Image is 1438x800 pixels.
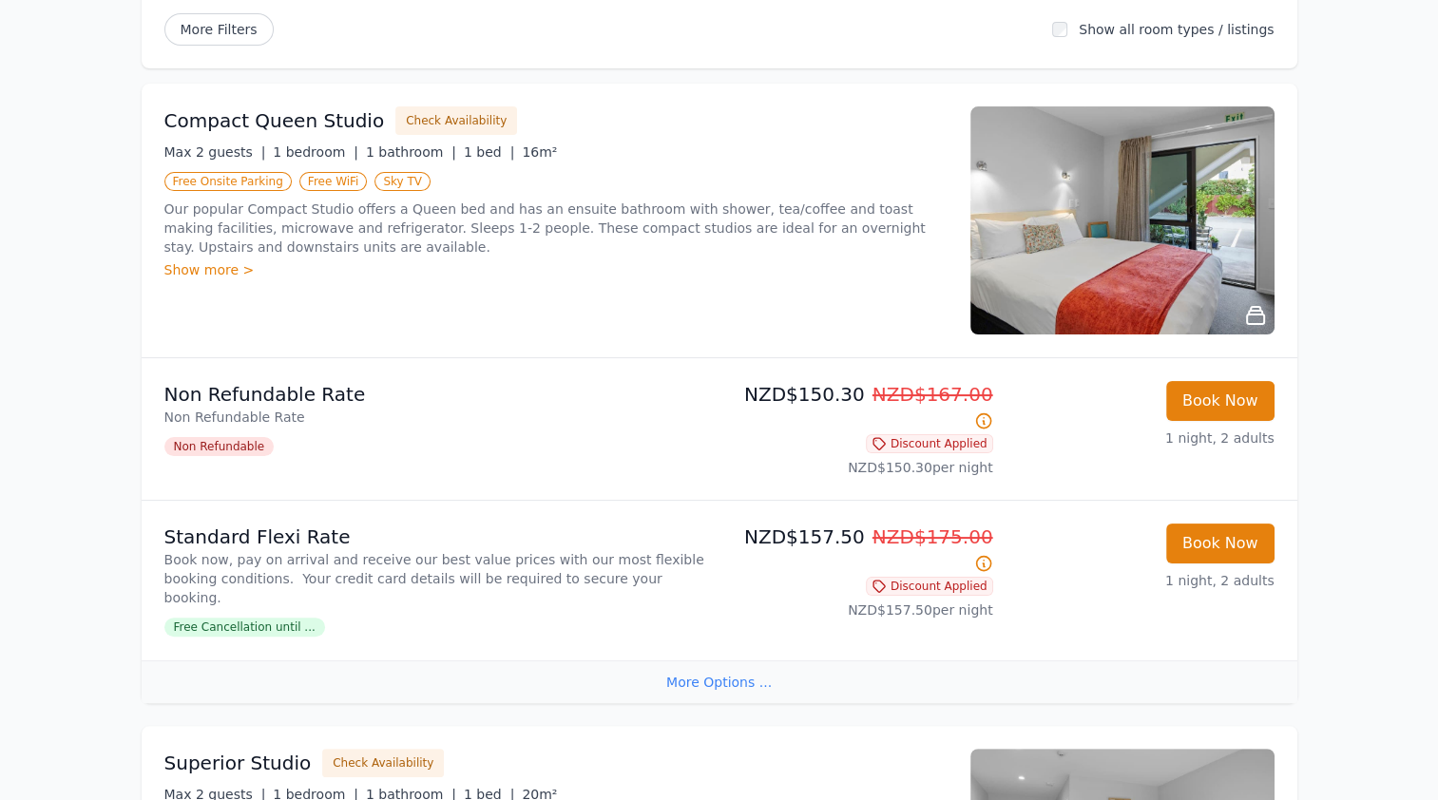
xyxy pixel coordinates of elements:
span: Sky TV [374,172,431,191]
span: Free WiFi [299,172,368,191]
label: Show all room types / listings [1079,22,1274,37]
span: Free Cancellation until ... [164,618,325,637]
p: NZD$157.50 per night [727,600,993,619]
p: Our popular Compact Studio offers a Queen bed and has an ensuite bathroom with shower, tea/coffee... [164,200,948,257]
span: 1 bedroom | [273,144,358,160]
p: 1 night, 2 adults [1008,571,1275,590]
span: NZD$175.00 [872,525,993,548]
span: 1 bed | [464,144,514,160]
div: Show more > [164,260,948,279]
div: More Options ... [142,660,1297,703]
p: Book now, pay on arrival and receive our best value prices with our most flexible booking conditi... [164,550,712,607]
button: Book Now [1166,524,1275,563]
button: Book Now [1166,381,1275,421]
span: More Filters [164,13,274,46]
p: Non Refundable Rate [164,381,712,408]
p: 1 night, 2 adults [1008,429,1275,448]
h3: Compact Queen Studio [164,107,385,134]
span: Discount Applied [866,434,993,453]
p: Standard Flexi Rate [164,524,712,550]
button: Check Availability [395,106,517,135]
p: Non Refundable Rate [164,408,712,427]
span: Non Refundable [164,437,275,456]
p: NZD$157.50 [727,524,993,577]
h3: Superior Studio [164,750,312,776]
span: 16m² [522,144,557,160]
span: Free Onsite Parking [164,172,292,191]
span: 1 bathroom | [366,144,456,160]
span: NZD$167.00 [872,383,993,406]
span: Max 2 guests | [164,144,266,160]
p: NZD$150.30 per night [727,458,993,477]
p: NZD$150.30 [727,381,993,434]
span: Discount Applied [866,577,993,596]
button: Check Availability [322,749,444,777]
